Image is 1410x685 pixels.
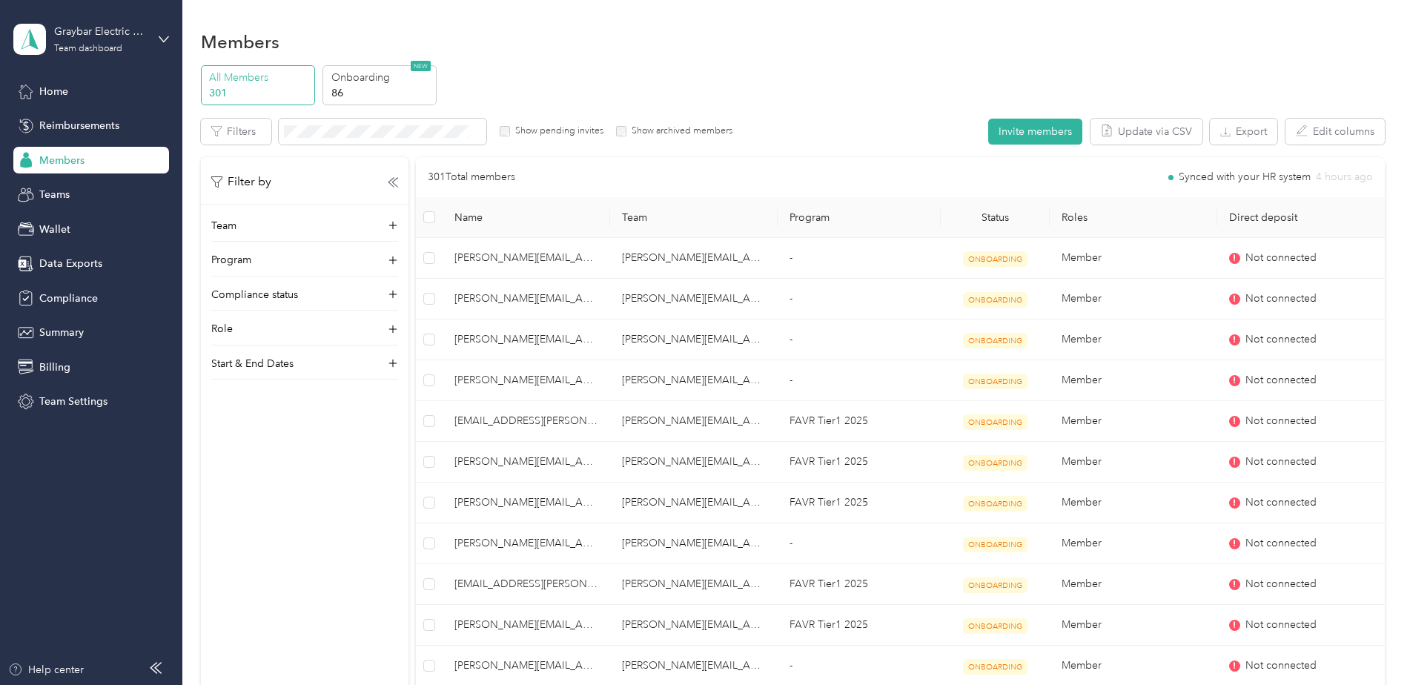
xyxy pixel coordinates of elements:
[1050,483,1217,523] td: Member
[211,356,294,371] p: Start & End Dates
[211,218,236,234] p: Team
[610,523,778,564] td: joe.reyff@graybar.com
[1050,442,1217,483] td: Member
[941,238,1050,279] td: ONBOARDING
[443,523,610,564] td: joe.reyff@graybar.com
[941,320,1050,360] td: ONBOARDING
[963,414,1027,430] span: ONBOARDING
[54,24,147,39] div: Graybar Electric Company, Inc
[1210,119,1277,145] button: Export
[1050,605,1217,646] td: Member
[610,564,778,605] td: michael.baker@graybar.com
[8,662,84,678] div: Help center
[610,320,778,360] td: cory.chaney@graybar.com
[39,153,85,168] span: Members
[778,360,941,401] td: -
[454,211,598,224] span: Name
[39,360,70,375] span: Billing
[201,119,271,145] button: Filters
[778,238,941,279] td: -
[201,34,279,50] h1: Members
[941,442,1050,483] td: ONBOARDING
[610,197,778,238] th: Team
[1245,576,1317,592] span: Not connected
[454,576,598,592] span: [EMAIL_ADDRESS][PERSON_NAME][DOMAIN_NAME]
[963,659,1027,675] span: ONBOARDING
[443,238,610,279] td: brennan.weaver@graybar.com
[510,125,603,138] label: Show pending invites
[454,372,598,388] span: [PERSON_NAME][EMAIL_ADDRESS][PERSON_NAME][DOMAIN_NAME]
[1327,602,1410,685] iframe: Everlance-gr Chat Button Frame
[1285,119,1385,145] button: Edit columns
[610,401,778,442] td: robert.janociak@graybar.com
[411,61,431,71] span: NEW
[209,85,310,101] p: 301
[941,197,1050,238] th: Status
[778,605,941,646] td: FAVR Tier1 2025
[1050,279,1217,320] td: Member
[1245,250,1317,266] span: Not connected
[1050,564,1217,605] td: Member
[443,442,610,483] td: hector.avila@graybar.com
[778,197,941,238] th: Program
[39,84,68,99] span: Home
[963,292,1027,308] span: ONBOARDING
[454,494,598,511] span: [PERSON_NAME][EMAIL_ADDRESS][PERSON_NAME][DOMAIN_NAME]
[454,617,598,633] span: [PERSON_NAME][EMAIL_ADDRESS][PERSON_NAME][DOMAIN_NAME]
[443,320,610,360] td: cory.chaney@graybar.com
[778,564,941,605] td: FAVR Tier1 2025
[1050,360,1217,401] td: Member
[454,454,598,470] span: [PERSON_NAME][EMAIL_ADDRESS][PERSON_NAME][DOMAIN_NAME]
[778,483,941,523] td: FAVR Tier1 2025
[1050,197,1217,238] th: Roles
[610,238,778,279] td: brennan.weaver@graybar.com
[39,187,70,202] span: Teams
[963,537,1027,552] span: ONBOARDING
[1179,172,1311,182] span: Synced with your HR system
[1245,331,1317,348] span: Not connected
[39,118,119,133] span: Reimbursements
[988,119,1082,145] button: Invite members
[941,401,1050,442] td: ONBOARDING
[39,291,98,306] span: Compliance
[963,578,1027,593] span: ONBOARDING
[610,279,778,320] td: christopher.garrick@graybar.com
[941,279,1050,320] td: ONBOARDING
[963,374,1027,389] span: ONBOARDING
[443,401,610,442] td: evan.rudolph@graybar.com
[963,455,1027,471] span: ONBOARDING
[443,564,610,605] td: josehector.sandoval@graybar.com
[610,483,778,523] td: johnathon.sherman@graybar.com
[1316,172,1373,182] span: 4 hours ago
[963,496,1027,512] span: ONBOARDING
[454,291,598,307] span: [PERSON_NAME][EMAIL_ADDRESS][PERSON_NAME][DOMAIN_NAME]
[454,331,598,348] span: [PERSON_NAME][EMAIL_ADDRESS][PERSON_NAME][DOMAIN_NAME]
[331,70,432,85] p: Onboarding
[963,618,1027,634] span: ONBOARDING
[1245,454,1317,470] span: Not connected
[941,605,1050,646] td: ONBOARDING
[54,44,122,53] div: Team dashboard
[941,564,1050,605] td: ONBOARDING
[610,360,778,401] td: david.bender@graybar.com
[1245,494,1317,511] span: Not connected
[1245,535,1317,552] span: Not connected
[428,169,515,185] p: 301 Total members
[1217,197,1385,238] th: Direct deposit
[778,401,941,442] td: FAVR Tier1 2025
[39,325,84,340] span: Summary
[331,85,432,101] p: 86
[1245,617,1317,633] span: Not connected
[39,256,102,271] span: Data Exports
[1245,658,1317,674] span: Not connected
[963,251,1027,267] span: ONBOARDING
[211,252,251,268] p: Program
[1245,413,1317,429] span: Not connected
[443,360,610,401] td: david.bender@graybar.com
[211,321,233,337] p: Role
[1245,291,1317,307] span: Not connected
[443,197,610,238] th: Name
[1050,523,1217,564] td: Member
[1050,320,1217,360] td: Member
[1050,401,1217,442] td: Member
